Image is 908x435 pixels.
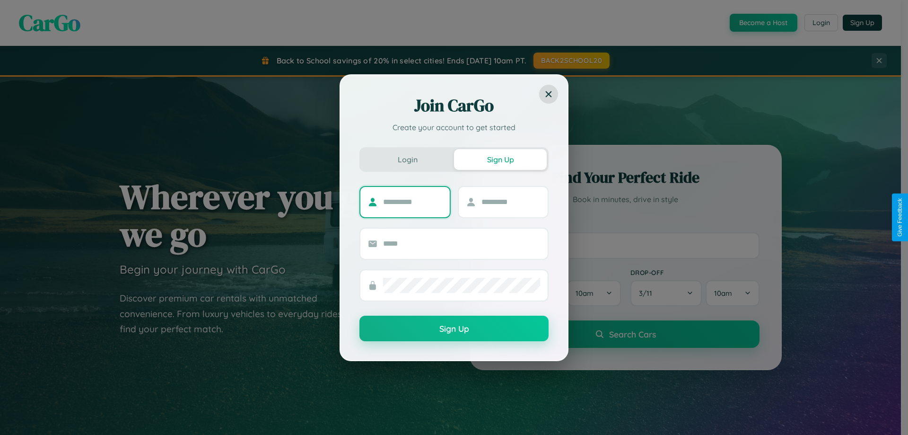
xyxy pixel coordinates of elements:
[359,122,549,133] p: Create your account to get started
[361,149,454,170] button: Login
[454,149,547,170] button: Sign Up
[359,94,549,117] h2: Join CarGo
[897,198,903,237] div: Give Feedback
[359,316,549,341] button: Sign Up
